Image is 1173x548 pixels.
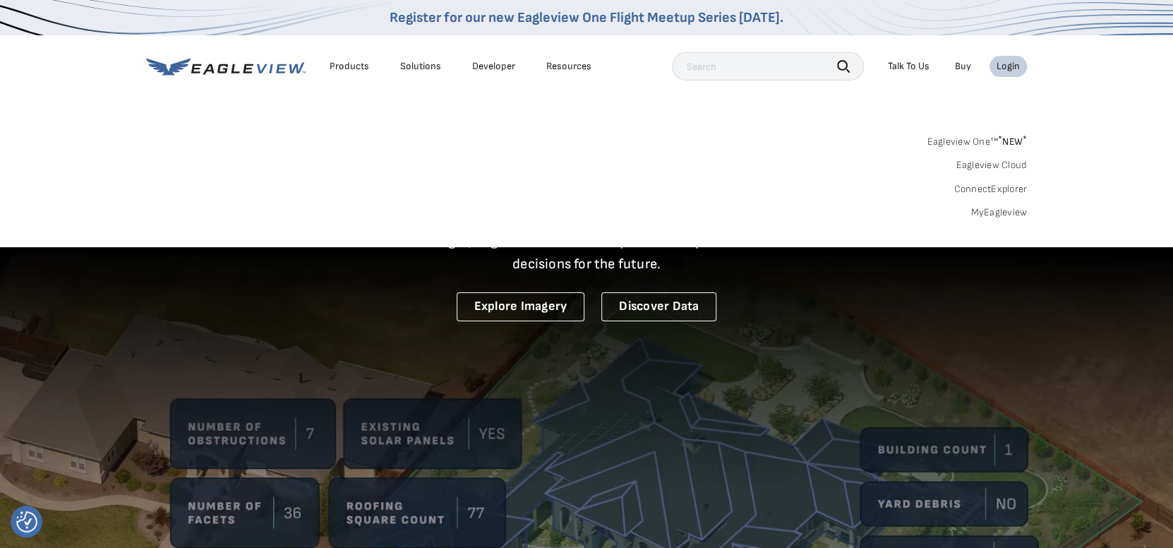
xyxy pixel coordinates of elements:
[970,206,1027,219] a: MyEagleview
[955,60,971,73] a: Buy
[954,183,1027,196] a: ConnectExplorer
[390,9,783,26] a: Register for our new Eagleview One Flight Meetup Series [DATE].
[330,60,369,73] div: Products
[400,60,441,73] div: Solutions
[927,131,1027,148] a: Eagleview One™*NEW*
[457,292,585,321] a: Explore Imagery
[888,60,930,73] div: Talk To Us
[601,292,716,321] a: Discover Data
[472,60,515,73] a: Developer
[997,60,1020,73] div: Login
[672,52,864,81] input: Search
[998,136,1027,148] span: NEW
[546,60,591,73] div: Resources
[16,511,37,532] button: Consent Preferences
[956,159,1027,172] a: Eagleview Cloud
[16,511,37,532] img: Revisit consent button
